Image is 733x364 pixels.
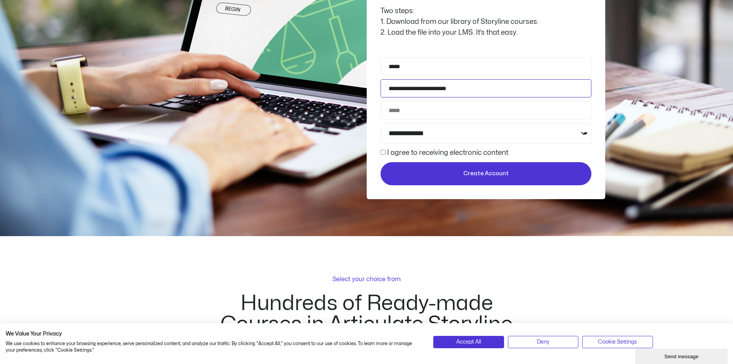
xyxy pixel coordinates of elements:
button: Create Account [381,162,591,185]
span: Create Account [463,169,509,178]
p: Select your choice from [332,275,401,284]
span: Deny [537,338,549,346]
h2: We Value Your Privacy [6,330,422,337]
span: Accept All [456,338,481,346]
button: Accept all cookies [433,336,504,348]
div: 1. Download from our library of Storyline courses. [381,17,591,27]
label: I agree to receiving electronic content [387,149,508,156]
span: Cookie Settings [598,338,637,346]
button: Adjust cookie preferences [582,336,653,348]
div: 2. Load the file into your LMS. It’s that easy. [381,27,591,38]
div: Two steps: [381,6,591,17]
p: We use cookies to enhance your browsing experience, serve personalized content, and analyze our t... [6,341,422,354]
iframe: chat widget [635,347,729,364]
h2: Hundreds of Ready-made Courses in Articulate Storyline Format [199,293,534,356]
button: Deny all cookies [508,336,578,348]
